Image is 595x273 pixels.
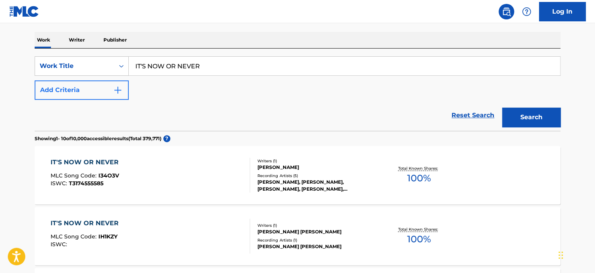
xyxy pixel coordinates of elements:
[51,158,122,167] div: IT'S NOW OR NEVER
[539,2,586,21] a: Log In
[101,32,129,48] p: Publisher
[407,171,430,185] span: 100 %
[499,4,514,19] a: Public Search
[407,232,430,246] span: 100 %
[257,158,375,164] div: Writers ( 1 )
[51,172,98,179] span: MLC Song Code :
[257,228,375,235] div: [PERSON_NAME] [PERSON_NAME]
[35,135,161,142] p: Showing 1 - 10 of 10,000 accessible results (Total 379,771 )
[257,237,375,243] div: Recording Artists ( 1 )
[35,80,129,100] button: Add Criteria
[257,243,375,250] div: [PERSON_NAME] [PERSON_NAME]
[35,207,560,265] a: IT'S NOW OR NEVERMLC Song Code:IH1KZYISWC:Writers (1)[PERSON_NAME] [PERSON_NAME]Recording Artists...
[40,61,110,71] div: Work Title
[51,180,69,187] span: ISWC :
[163,135,170,142] span: ?
[398,226,439,232] p: Total Known Shares:
[257,164,375,171] div: [PERSON_NAME]
[35,32,52,48] p: Work
[522,7,531,16] img: help
[257,223,375,228] div: Writers ( 1 )
[519,4,534,19] div: Help
[502,108,560,127] button: Search
[66,32,87,48] p: Writer
[502,7,511,16] img: search
[98,172,119,179] span: I34O3V
[257,179,375,193] div: [PERSON_NAME], [PERSON_NAME], [PERSON_NAME], [PERSON_NAME], [PERSON_NAME]
[51,241,69,248] span: ISWC :
[9,6,39,17] img: MLC Logo
[35,146,560,204] a: IT'S NOW OR NEVERMLC Song Code:I34O3VISWC:T3174555585Writers (1)[PERSON_NAME]Recording Artists (5...
[51,219,122,228] div: IT'S NOW OR NEVER
[398,165,439,171] p: Total Known Shares:
[558,243,563,267] div: Drag
[69,180,103,187] span: T3174555585
[257,173,375,179] div: Recording Artists ( 5 )
[35,56,560,131] form: Search Form
[51,233,98,240] span: MLC Song Code :
[448,107,498,124] a: Reset Search
[98,233,117,240] span: IH1KZY
[113,85,122,95] img: 9d2ae6d4665cec9f34b9.svg
[556,236,595,273] iframe: Chat Widget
